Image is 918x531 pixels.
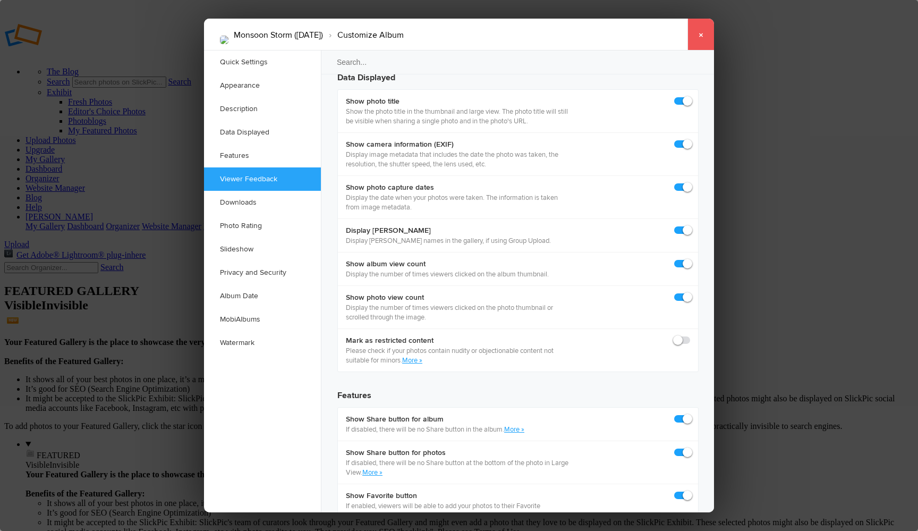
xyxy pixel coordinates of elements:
[204,121,321,144] a: Data Displayed
[346,96,569,107] b: Show photo title
[346,150,569,169] p: Display image metadata that includes the date the photo was taken, the resolution, the shutter sp...
[204,331,321,355] a: Watermark
[204,144,321,167] a: Features
[204,97,321,121] a: Description
[346,303,569,322] p: Display the number of times viewers clicked on the photo thumbnail or scrolled through the image.
[323,26,404,44] li: Customize Album
[346,292,569,303] b: Show photo view count
[346,346,569,365] p: Please check if your photos contain nudity or objectionable content not suitable for minors.
[346,236,551,246] p: Display [PERSON_NAME] names in the gallery, if using Group Upload.
[346,425,524,434] p: If disabled, there will be no Share button in the album.
[362,468,382,477] a: More »
[320,50,716,74] input: Search...
[346,448,569,458] b: Show Share button for photos
[220,36,228,44] img: FE3A6876.jpg
[204,214,321,238] a: Photo Rating
[687,19,714,50] a: ×
[204,167,321,191] a: Viewer Feedback
[204,308,321,331] a: MobiAlbums
[504,425,524,434] a: More »
[204,50,321,74] a: Quick Settings
[346,225,551,236] b: Display [PERSON_NAME]
[346,458,569,477] p: If disabled, there will be no Share button at the bottom of the photo in Large View.
[204,74,321,97] a: Appearance
[346,139,569,150] b: Show camera information (EXIF)
[346,259,549,269] b: Show album view count
[204,284,321,308] a: Album Date
[234,26,323,44] li: Monsoon Storm ([DATE])
[346,491,569,501] b: Show Favorite button
[346,193,569,212] p: Display the date when your photos were taken. The information is taken from image metadata.
[204,191,321,214] a: Downloads
[346,414,524,425] b: Show Share button for album
[346,269,549,279] p: Display the number of times viewers clicked on the album thumbnail.
[204,238,321,261] a: Slideshow
[204,261,321,284] a: Privacy and Security
[346,182,569,193] b: Show photo capture dates
[337,381,699,402] h3: Features
[346,501,569,520] p: If enabled, viewers will be able to add your photos to their Favorite collection.
[346,335,569,346] b: Mark as restricted content
[402,356,422,365] a: More »
[346,107,569,126] p: Show the photo title in the thumbnail and large view. The photo title will still be visible when ...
